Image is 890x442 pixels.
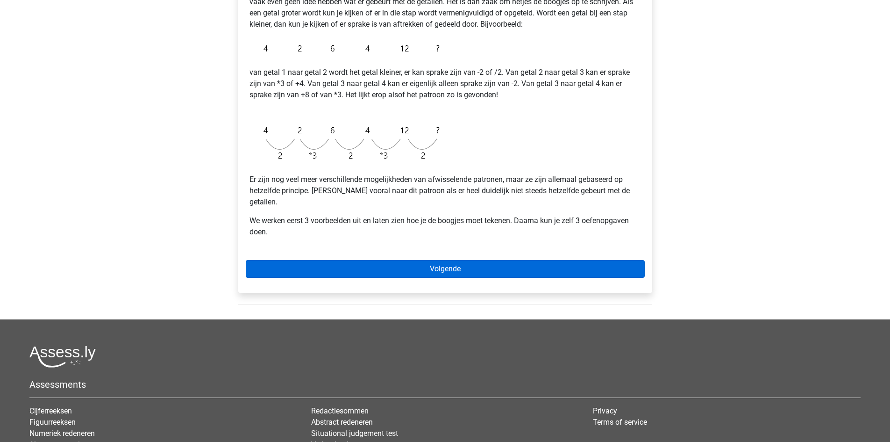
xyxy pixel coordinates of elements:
p: van getal 1 naar getal 2 wordt het getal kleiner, er kan sprake zijn van -2 of /2. Van getal 2 na... [249,67,641,112]
a: Situational judgement test [311,429,398,438]
img: Assessly logo [29,346,96,368]
img: Alternating_Example_intro_2.png [249,119,444,167]
a: Numeriek redeneren [29,429,95,438]
a: Volgende [246,260,645,278]
a: Abstract redeneren [311,418,373,427]
a: Privacy [593,406,617,415]
h5: Assessments [29,379,861,390]
a: Redactiesommen [311,406,369,415]
a: Terms of service [593,418,647,427]
img: Alternating_Example_intro_1.png [249,37,444,59]
p: Er zijn nog veel meer verschillende mogelijkheden van afwisselende patronen, maar ze zijn allemaa... [249,174,641,208]
a: Figuurreeksen [29,418,76,427]
a: Cijferreeksen [29,406,72,415]
p: We werken eerst 3 voorbeelden uit en laten zien hoe je de boogjes moet tekenen. Daarna kun je zel... [249,215,641,238]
